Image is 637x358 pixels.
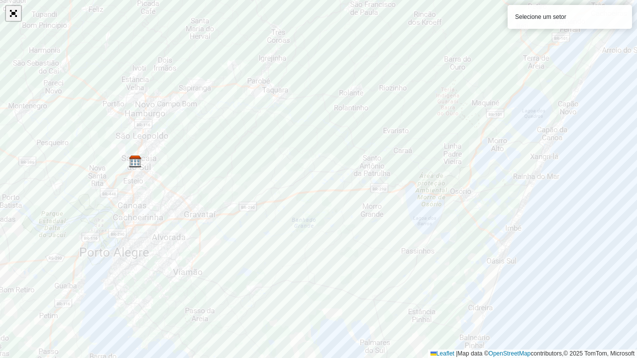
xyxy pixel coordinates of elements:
[508,5,632,29] div: Selecione um setor
[456,350,457,357] span: |
[430,350,454,357] a: Leaflet
[428,350,637,358] div: Map data © contributors,© 2025 TomTom, Microsoft
[489,350,531,357] a: OpenStreetMap
[6,6,21,21] a: Abrir mapa em tela cheia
